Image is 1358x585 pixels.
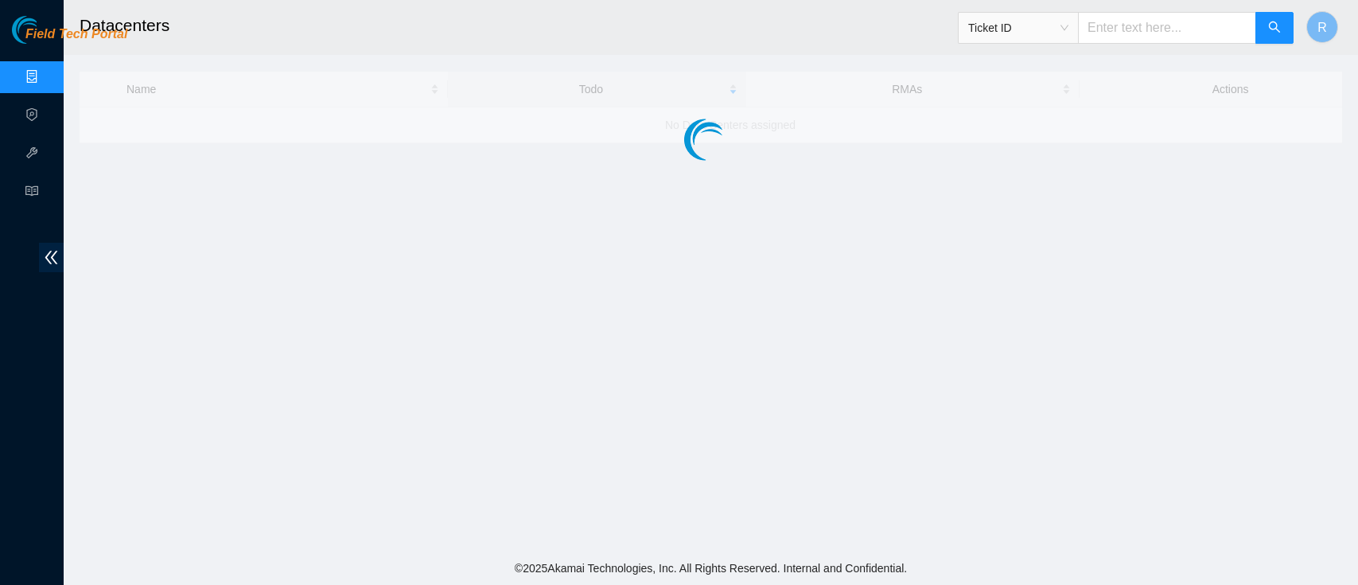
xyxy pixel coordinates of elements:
img: Akamai Technologies [12,16,80,44]
button: search [1255,12,1294,44]
span: search [1268,21,1281,36]
a: Akamai TechnologiesField Tech Portal [12,29,127,49]
footer: © 2025 Akamai Technologies, Inc. All Rights Reserved. Internal and Confidential. [64,552,1358,585]
input: Enter text here... [1078,12,1256,44]
span: Ticket ID [968,16,1068,40]
span: R [1317,18,1327,37]
span: read [25,177,38,209]
span: Field Tech Portal [25,27,127,42]
button: R [1306,11,1338,43]
span: double-left [39,243,64,272]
